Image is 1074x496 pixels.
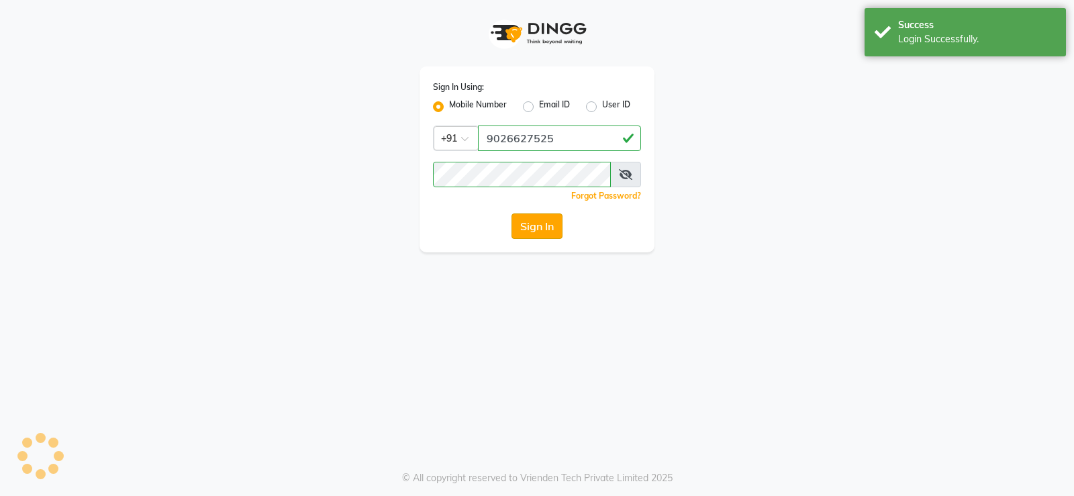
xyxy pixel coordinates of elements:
[433,81,484,93] label: Sign In Using:
[483,13,591,53] img: logo1.svg
[433,162,611,187] input: Username
[511,213,563,239] button: Sign In
[602,99,630,115] label: User ID
[898,32,1056,46] div: Login Successfully.
[571,191,641,201] a: Forgot Password?
[898,18,1056,32] div: Success
[478,126,641,151] input: Username
[539,99,570,115] label: Email ID
[449,99,507,115] label: Mobile Number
